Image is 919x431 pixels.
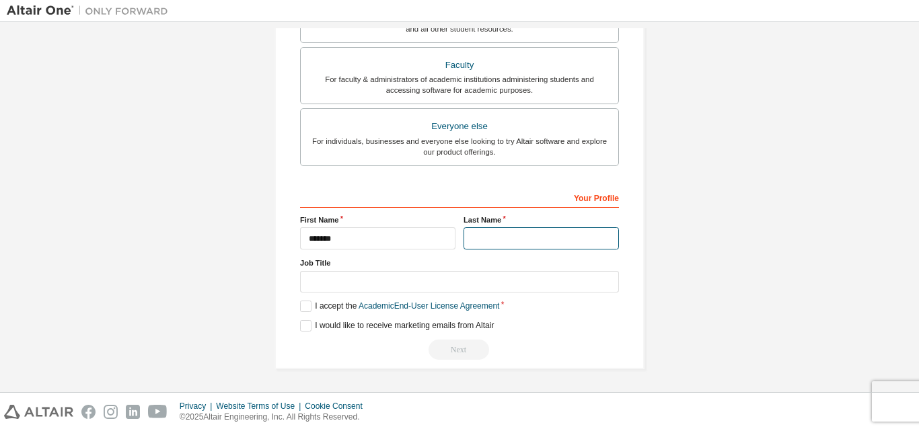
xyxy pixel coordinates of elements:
[300,320,494,331] label: I would like to receive marketing emails from Altair
[309,117,610,136] div: Everyone else
[300,186,619,208] div: Your Profile
[7,4,175,17] img: Altair One
[359,301,499,311] a: Academic End-User License Agreement
[180,401,216,412] div: Privacy
[300,258,619,268] label: Job Title
[81,405,96,419] img: facebook.svg
[464,214,619,225] label: Last Name
[300,340,619,360] div: Read and acccept EULA to continue
[104,405,118,419] img: instagram.svg
[305,401,370,412] div: Cookie Consent
[216,401,305,412] div: Website Terms of Use
[309,74,610,95] div: For faculty & administrators of academic institutions administering students and accessing softwa...
[300,214,455,225] label: First Name
[300,301,499,312] label: I accept the
[309,56,610,75] div: Faculty
[309,136,610,157] div: For individuals, businesses and everyone else looking to try Altair software and explore our prod...
[180,412,371,423] p: © 2025 Altair Engineering, Inc. All Rights Reserved.
[148,405,168,419] img: youtube.svg
[4,405,73,419] img: altair_logo.svg
[126,405,140,419] img: linkedin.svg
